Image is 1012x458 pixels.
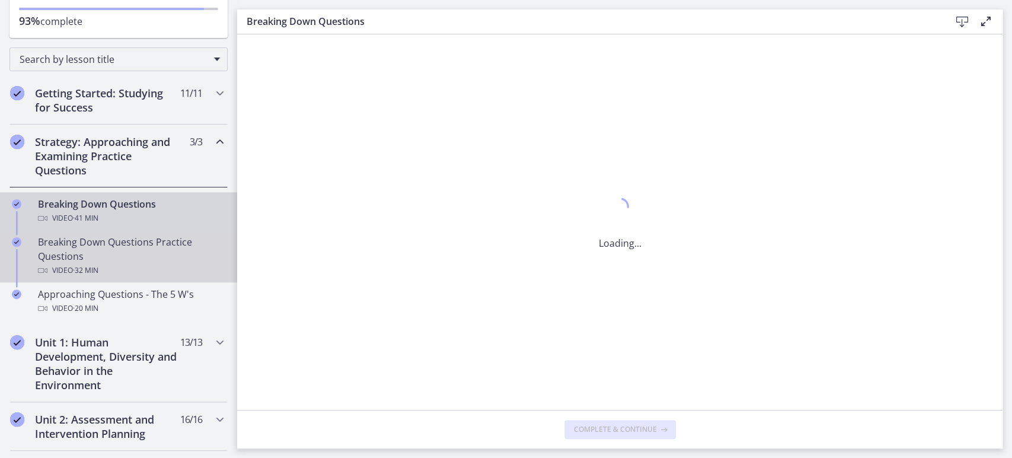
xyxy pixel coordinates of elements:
[12,237,21,247] i: Completed
[38,211,223,225] div: Video
[180,86,202,100] span: 11 / 11
[19,14,40,28] span: 93%
[247,14,931,28] h3: Breaking Down Questions
[38,197,223,225] div: Breaking Down Questions
[38,263,223,278] div: Video
[73,211,98,225] span: · 41 min
[38,287,223,316] div: Approaching Questions - The 5 W's
[599,236,641,250] p: Loading...
[35,412,180,441] h2: Unit 2: Assessment and Intervention Planning
[10,412,24,427] i: Completed
[38,235,223,278] div: Breaking Down Questions Practice Questions
[599,195,641,222] div: 1
[35,335,180,392] h2: Unit 1: Human Development, Diversity and Behavior in the Environment
[180,335,202,349] span: 13 / 13
[9,47,228,71] div: Search by lesson title
[35,135,180,177] h2: Strategy: Approaching and Examining Practice Questions
[20,53,208,66] span: Search by lesson title
[73,263,98,278] span: · 32 min
[180,412,202,427] span: 16 / 16
[190,135,202,149] span: 3 / 3
[12,199,21,209] i: Completed
[564,420,676,439] button: Complete & continue
[35,86,180,114] h2: Getting Started: Studying for Success
[19,14,218,28] p: complete
[12,290,21,299] i: Completed
[38,301,223,316] div: Video
[10,86,24,100] i: Completed
[10,135,24,149] i: Completed
[73,301,98,316] span: · 20 min
[574,425,657,434] span: Complete & continue
[10,335,24,349] i: Completed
